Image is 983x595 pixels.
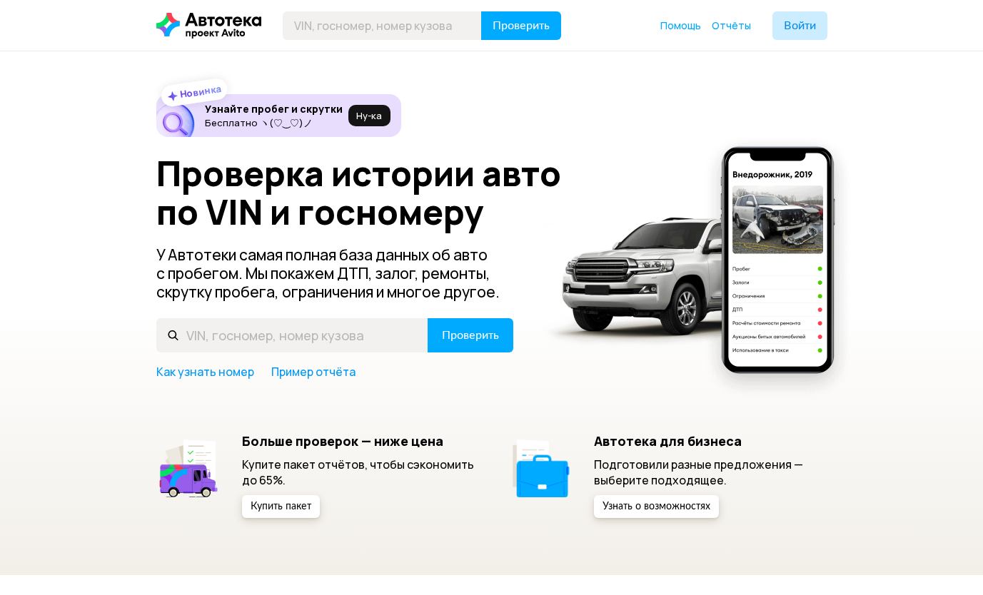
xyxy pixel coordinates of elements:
h5: Автотека для бизнеса [594,433,827,449]
span: Проверить [493,20,550,31]
span: Войти [784,20,816,31]
p: Купите пакет отчётов, чтобы сэкономить до 65%. [242,457,475,488]
a: Помощь [660,19,701,33]
span: Проверить [442,330,499,341]
span: Помощь [660,19,701,32]
h1: Проверка истории авто по VIN и госномеру [156,154,583,231]
strong: Новинка [178,82,222,101]
a: Как узнать номер [156,364,254,380]
a: Отчёты [712,19,751,33]
button: Проверить [428,318,513,352]
input: VIN, госномер, номер кузова [156,318,428,352]
button: Купить пакет [242,495,320,518]
p: Бесплатно ヽ(♡‿♡)ノ [205,117,343,128]
h5: Больше проверок — ниже цена [242,433,475,449]
span: Отчёты [712,19,751,32]
p: Подготовили разные предложения — выберите подходящее. [594,457,827,488]
a: Пример отчёта [271,364,356,380]
span: Ну‑ка [356,110,382,121]
input: VIN, госномер, номер кузова [283,11,482,40]
button: Узнать о возможностях [594,495,719,518]
p: У Автотеки самая полная база данных об авто с пробегом. Мы покажем ДТП, залог, ремонты, скрутку п... [156,245,515,301]
button: Войти [772,11,827,40]
button: Проверить [481,11,561,40]
h6: Узнайте пробег и скрутки [205,103,343,116]
span: Купить пакет [251,502,311,512]
span: Узнать о возможностях [603,502,710,512]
